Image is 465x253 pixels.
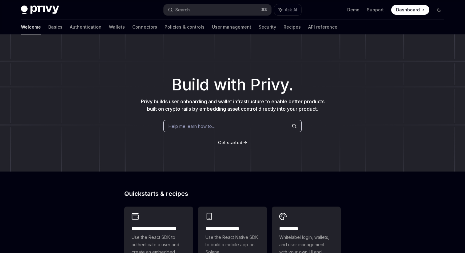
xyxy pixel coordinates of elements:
[259,20,276,34] a: Security
[165,20,205,34] a: Policies & controls
[218,140,242,145] span: Get started
[124,191,188,197] span: Quickstarts & recipes
[70,20,101,34] a: Authentication
[396,7,420,13] span: Dashboard
[172,79,293,90] span: Build with Privy.
[48,20,62,34] a: Basics
[132,20,157,34] a: Connectors
[391,5,429,15] a: Dashboard
[284,20,301,34] a: Recipes
[261,7,268,12] span: ⌘ K
[169,123,215,129] span: Help me learn how to…
[141,98,324,112] span: Privy builds user onboarding and wallet infrastructure to enable better products built on crypto ...
[347,7,360,13] a: Demo
[285,7,297,13] span: Ask AI
[175,6,193,14] div: Search...
[21,20,41,34] a: Welcome
[109,20,125,34] a: Wallets
[21,6,59,14] img: dark logo
[164,4,271,15] button: Search...⌘K
[367,7,384,13] a: Support
[308,20,337,34] a: API reference
[434,5,444,15] button: Toggle dark mode
[212,20,251,34] a: User management
[274,4,301,15] button: Ask AI
[218,140,242,146] a: Get started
